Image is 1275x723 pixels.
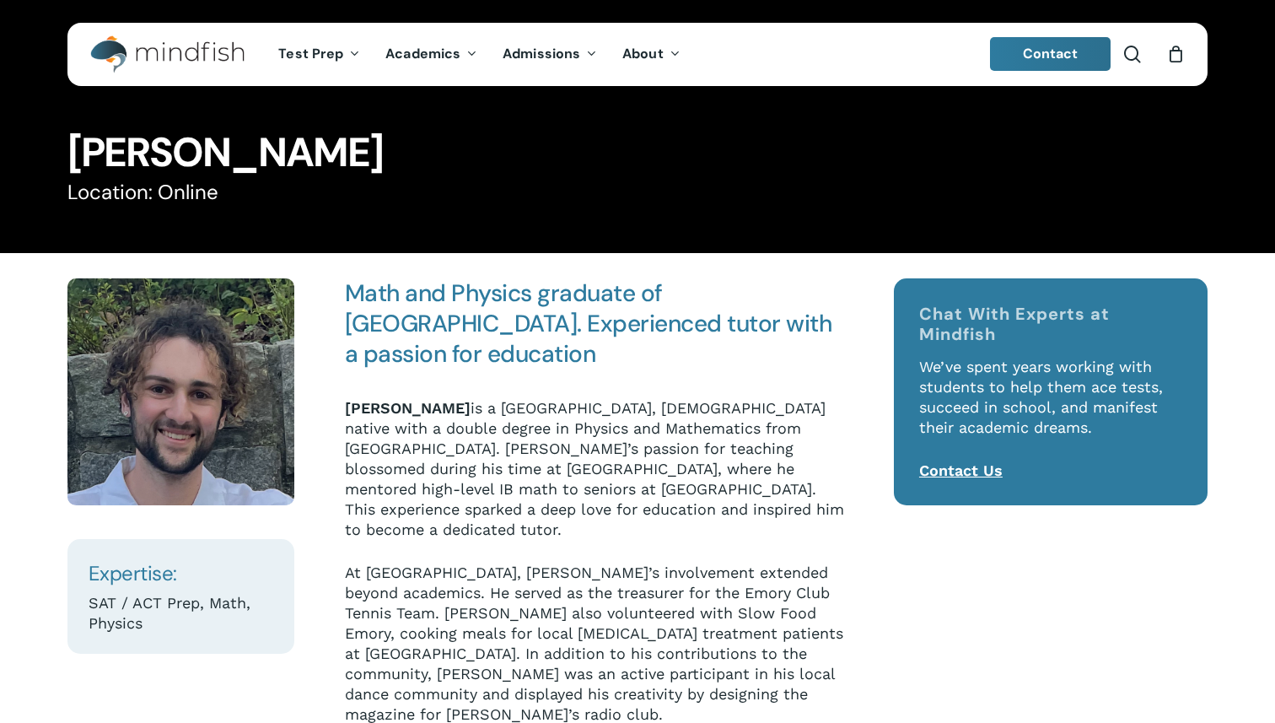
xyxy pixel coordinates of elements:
span: Test Prep [278,45,343,62]
span: Expertise: [89,560,177,586]
span: About [622,45,664,62]
span: Admissions [503,45,580,62]
span: Contact [1023,45,1079,62]
a: Cart [1166,45,1185,63]
h4: Chat With Experts at Mindfish [919,304,1182,344]
header: Main Menu [67,23,1208,86]
span: Location: Online [67,179,218,205]
p: SAT / ACT Prep, Math, Physics [89,593,273,634]
img: George Buck Square [67,278,294,505]
a: About [610,47,693,62]
a: Academics [373,47,490,62]
span: Academics [385,45,460,62]
p: We’ve spent years working with students to help them ace tests, succeed in school, and manifest t... [919,357,1182,461]
a: Contact Us [919,461,1003,479]
strong: [PERSON_NAME] [345,399,471,417]
a: Test Prep [266,47,373,62]
a: Admissions [490,47,610,62]
a: Contact [990,37,1111,71]
p: is a [GEOGRAPHIC_DATA], [DEMOGRAPHIC_DATA] native with a double degree in Physics and Mathematics... [345,398,848,563]
h1: [PERSON_NAME] [67,132,1208,173]
h4: Math and Physics graduate of [GEOGRAPHIC_DATA]. Experienced tutor with a passion for education [345,278,848,370]
nav: Main Menu [266,23,692,86]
